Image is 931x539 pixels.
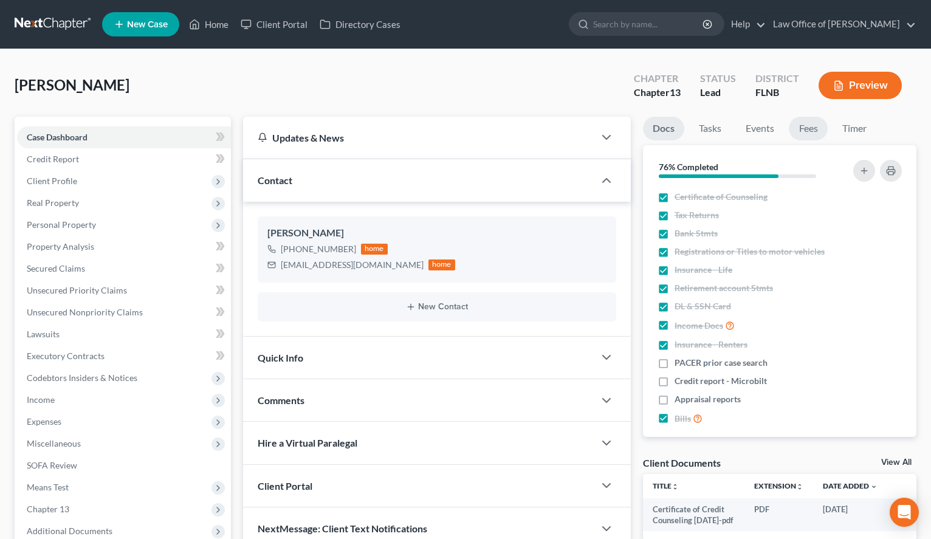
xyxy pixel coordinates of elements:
span: Miscellaneous [27,438,81,448]
span: SOFA Review [27,460,77,470]
span: NextMessage: Client Text Notifications [258,523,427,534]
strong: 76% Completed [659,162,718,172]
span: Credit report - Microbilt [675,375,767,387]
td: [DATE] [813,498,887,532]
div: [PERSON_NAME] [267,226,606,241]
div: Lead [700,86,736,100]
span: Means Test [27,482,69,492]
i: unfold_more [796,483,803,490]
span: Chapter 13 [27,504,69,514]
td: Certificate of Credit Counseling [DATE]-pdf [643,498,744,532]
span: Contact [258,174,292,186]
div: [PHONE_NUMBER] [281,243,356,255]
i: expand_more [870,483,878,490]
div: home [361,244,388,255]
span: Property Analysis [27,241,94,252]
a: Property Analysis [17,236,231,258]
a: Tasks [689,117,731,140]
span: PACER prior case search [675,357,768,369]
a: Home [183,13,235,35]
td: PDF [744,498,813,532]
span: DL & SSN Card [675,300,731,312]
div: [EMAIL_ADDRESS][DOMAIN_NAME] [281,259,424,271]
span: Codebtors Insiders & Notices [27,372,137,383]
span: Client Profile [27,176,77,186]
div: Open Intercom Messenger [890,498,919,527]
span: Comments [258,394,304,406]
a: Credit Report [17,148,231,170]
div: Client Documents [643,456,721,469]
a: Timer [833,117,876,140]
a: SOFA Review [17,455,231,476]
span: Appraisal reports [675,393,741,405]
span: Insurance - Life [675,264,732,276]
div: District [755,72,799,86]
span: Executory Contracts [27,351,105,361]
div: Chapter [634,72,681,86]
div: Updates & News [258,131,580,144]
span: New Case [127,20,168,29]
button: New Contact [267,302,606,312]
span: Expenses [27,416,61,427]
a: Law Office of [PERSON_NAME] [767,13,916,35]
input: Search by name... [593,13,704,35]
span: Bills [675,413,691,425]
span: Bank Stmts [675,227,718,239]
a: Events [736,117,784,140]
a: Fees [789,117,828,140]
span: Unsecured Nonpriority Claims [27,307,143,317]
span: Client Portal [258,480,312,492]
span: Personal Property [27,219,96,230]
button: Preview [819,72,902,99]
span: Income Docs [675,320,723,332]
a: View All [881,458,912,467]
div: FLNB [755,86,799,100]
span: Tax Returns [675,209,719,221]
a: Docs [643,117,684,140]
a: Lawsuits [17,323,231,345]
span: Registrations or Titles to motor vehicles [675,245,825,258]
span: Unsecured Priority Claims [27,285,127,295]
a: Help [725,13,766,35]
div: Status [700,72,736,86]
span: Certificate of Counseling [675,191,768,203]
span: Income [27,394,55,405]
span: Additional Documents [27,526,112,536]
span: Secured Claims [27,263,85,273]
span: Lawsuits [27,329,60,339]
a: Case Dashboard [17,126,231,148]
span: Retirement account Stmts [675,282,773,294]
span: Insurance - Renters [675,338,747,351]
a: Date Added expand_more [823,481,878,490]
span: Credit Report [27,154,79,164]
a: Unsecured Nonpriority Claims [17,301,231,323]
span: Case Dashboard [27,132,88,142]
div: Chapter [634,86,681,100]
a: Secured Claims [17,258,231,280]
a: Extensionunfold_more [754,481,803,490]
span: Hire a Virtual Paralegal [258,437,357,448]
a: Client Portal [235,13,314,35]
a: Titleunfold_more [653,481,679,490]
div: home [428,259,455,270]
i: unfold_more [672,483,679,490]
a: Directory Cases [314,13,407,35]
a: Executory Contracts [17,345,231,367]
a: Unsecured Priority Claims [17,280,231,301]
span: 13 [670,86,681,98]
span: Real Property [27,197,79,208]
span: [PERSON_NAME] [15,76,129,94]
span: Quick Info [258,352,303,363]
